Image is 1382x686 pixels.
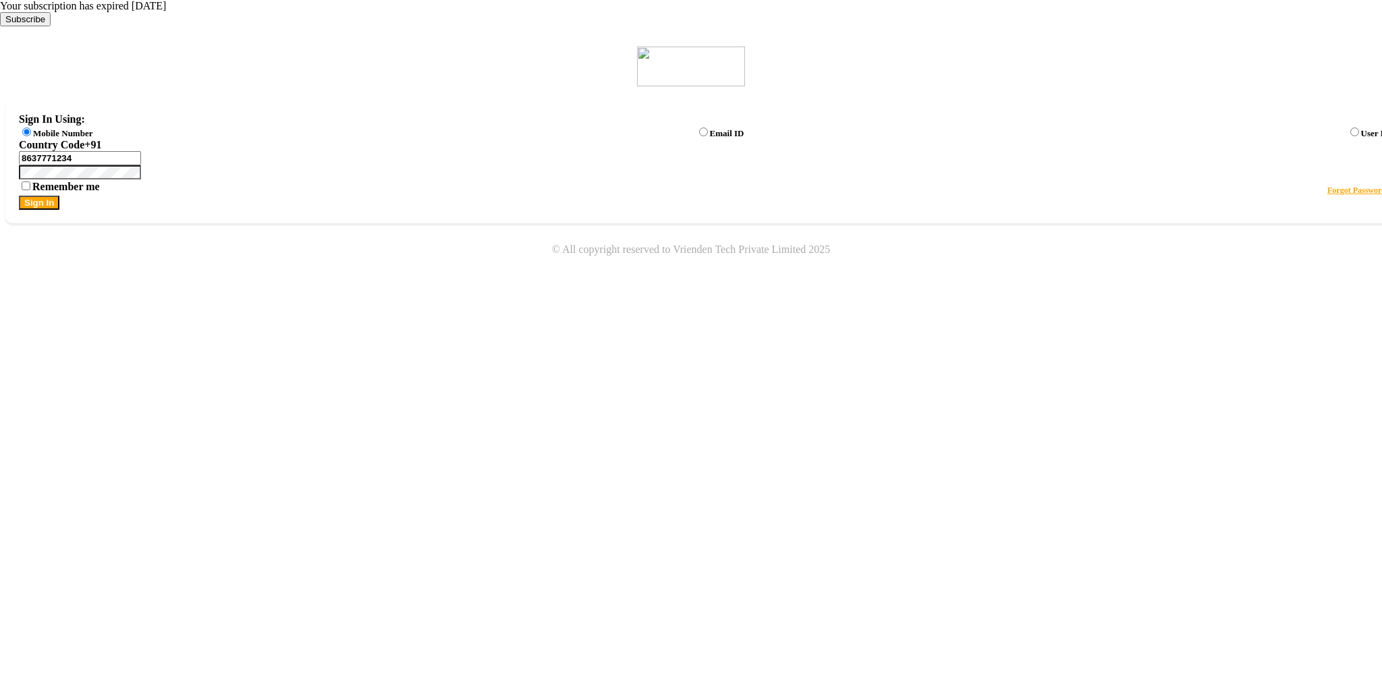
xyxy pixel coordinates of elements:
[33,128,92,138] label: Mobile Number
[19,181,100,192] label: Remember me
[19,151,141,165] input: Username
[22,181,30,190] input: Remember me
[19,196,59,210] button: Sign In
[19,165,141,179] input: Username
[637,47,745,86] img: logo1.svg
[710,128,744,138] label: Email ID
[5,244,1377,256] div: © All copyright reserved to Vrienden Tech Private Limited 2025
[19,113,85,125] label: Sign In Using:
